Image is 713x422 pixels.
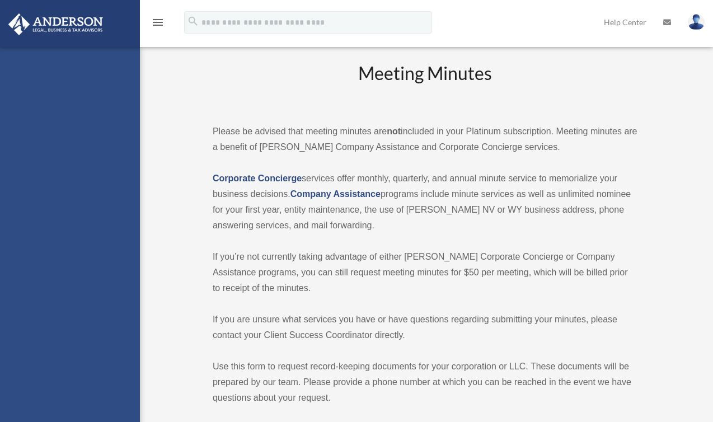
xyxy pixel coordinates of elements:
i: menu [151,16,165,29]
p: Use this form to request record-keeping documents for your corporation or LLC. These documents wi... [213,359,637,406]
h2: Meeting Minutes [213,61,637,107]
p: services offer monthly, quarterly, and annual minute service to memorialize your business decisio... [213,171,637,233]
a: Company Assistance [290,189,381,199]
a: Corporate Concierge [213,174,302,183]
a: menu [151,20,165,29]
img: User Pic [688,14,705,30]
img: Anderson Advisors Platinum Portal [5,13,106,35]
p: If you’re not currently taking advantage of either [PERSON_NAME] Corporate Concierge or Company A... [213,249,637,296]
strong: not [387,126,401,136]
i: search [187,15,199,27]
p: Please be advised that meeting minutes are included in your Platinum subscription. Meeting minute... [213,124,637,155]
p: If you are unsure what services you have or have questions regarding submitting your minutes, ple... [213,312,637,343]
